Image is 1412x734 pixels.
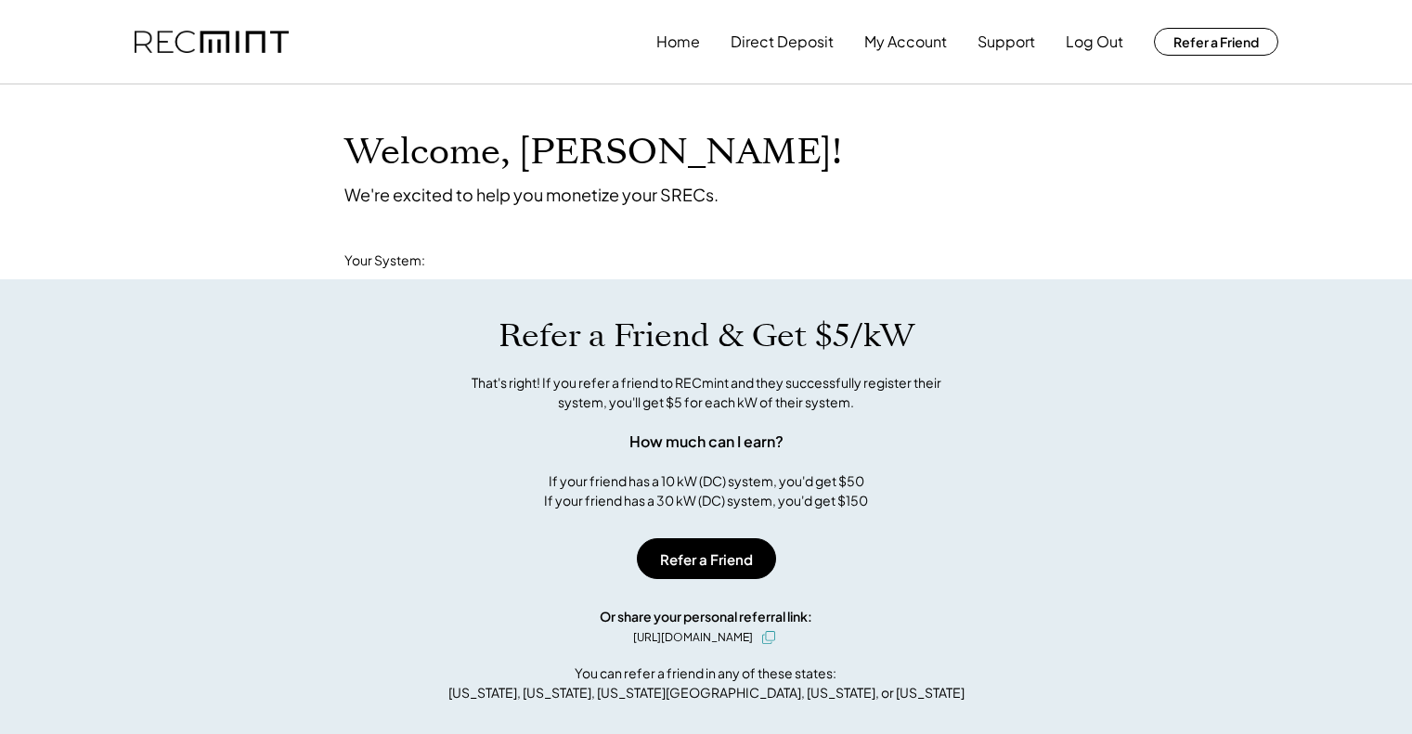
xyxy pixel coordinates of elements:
div: We're excited to help you monetize your SRECs. [344,184,719,205]
button: Home [656,23,700,60]
h1: Refer a Friend & Get $5/kW [499,316,914,355]
div: [URL][DOMAIN_NAME] [633,629,753,646]
button: Refer a Friend [637,538,776,579]
button: Direct Deposit [731,23,834,60]
h1: Welcome, [PERSON_NAME]! [344,131,842,174]
div: How much can I earn? [629,431,784,453]
button: Refer a Friend [1154,28,1278,56]
button: click to copy [758,626,780,649]
div: That's right! If you refer a friend to RECmint and they successfully register their system, you'l... [451,373,962,412]
div: You can refer a friend in any of these states: [US_STATE], [US_STATE], [US_STATE][GEOGRAPHIC_DATA... [448,663,965,702]
button: Support [978,23,1035,60]
img: recmint-logotype%403x.png [135,31,289,54]
div: If your friend has a 10 kW (DC) system, you'd get $50 If your friend has a 30 kW (DC) system, you... [544,471,868,510]
button: My Account [864,23,947,60]
div: Your System: [344,251,425,270]
div: Or share your personal referral link: [600,607,812,626]
button: Log Out [1066,23,1123,60]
